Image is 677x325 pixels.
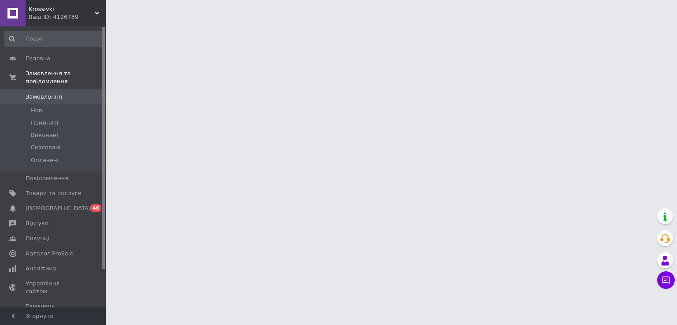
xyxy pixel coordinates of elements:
span: Гаманець компанії [26,303,82,318]
span: Товари та послуги [26,189,82,197]
div: Ваш ID: 4126739 [29,13,106,21]
span: Повідомлення [26,174,68,182]
span: Каталог ProSale [26,250,73,258]
span: Головна [26,55,50,63]
span: Скасовані [31,144,61,151]
span: [DEMOGRAPHIC_DATA] [26,204,91,212]
input: Пошук [4,31,104,47]
span: Управління сайтом [26,280,82,295]
button: Чат з покупцем [657,271,675,289]
span: Замовлення та повідомлення [26,70,106,85]
span: Відгуки [26,219,48,227]
span: Аналітика [26,265,56,273]
span: Покупці [26,234,49,242]
span: Замовлення [26,93,62,101]
span: Нові [31,107,44,114]
span: Виконані [31,131,58,139]
span: Оплачені [31,156,59,164]
span: 46 [90,204,101,212]
span: Krossivki [29,5,95,13]
span: Прийняті [31,119,58,127]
